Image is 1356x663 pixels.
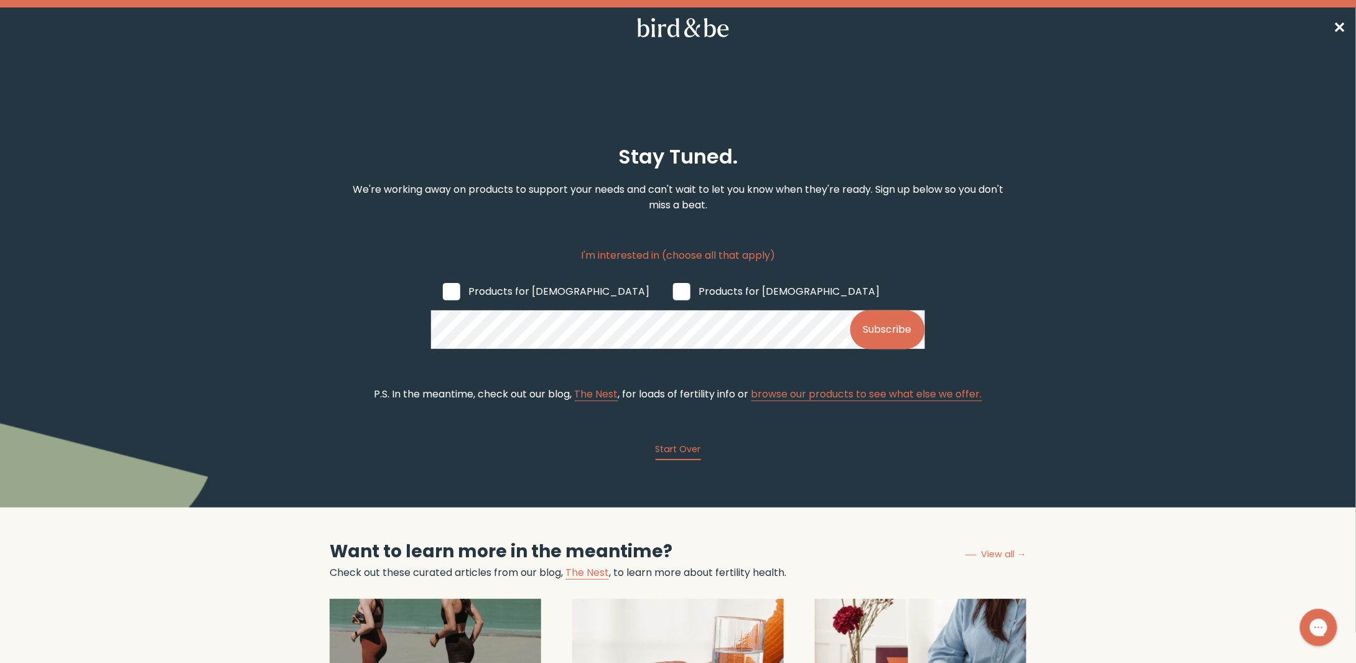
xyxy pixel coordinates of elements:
h2: Stay Tuned. [618,142,738,172]
p: We're working away on products to support your needs and can't wait to let you know when they're ... [349,182,1007,213]
label: Products for [DEMOGRAPHIC_DATA] [431,273,661,310]
a: browse our products to see what else we offer. [751,387,982,401]
button: Subscribe [850,310,925,350]
a: Start Over [656,412,701,460]
a: ✕ [1334,17,1346,39]
p: I'm interested in (choose all that apply) [431,248,925,263]
p: P.S. In the meantime, check out our blog, , for loads of fertility info or [374,386,982,402]
p: Check out these curated articles from our blog, , to learn more about fertility health. [330,565,786,580]
button: Start Over [656,443,701,460]
iframe: Gorgias live chat messenger [1294,605,1344,651]
a: The Nest [565,565,609,580]
a: The Nest [575,387,618,401]
a: View all → [965,548,1026,561]
span: ✕ [1334,17,1346,38]
label: Products for [DEMOGRAPHIC_DATA] [661,273,891,310]
h2: Want to learn more in the meantime? [330,539,786,565]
